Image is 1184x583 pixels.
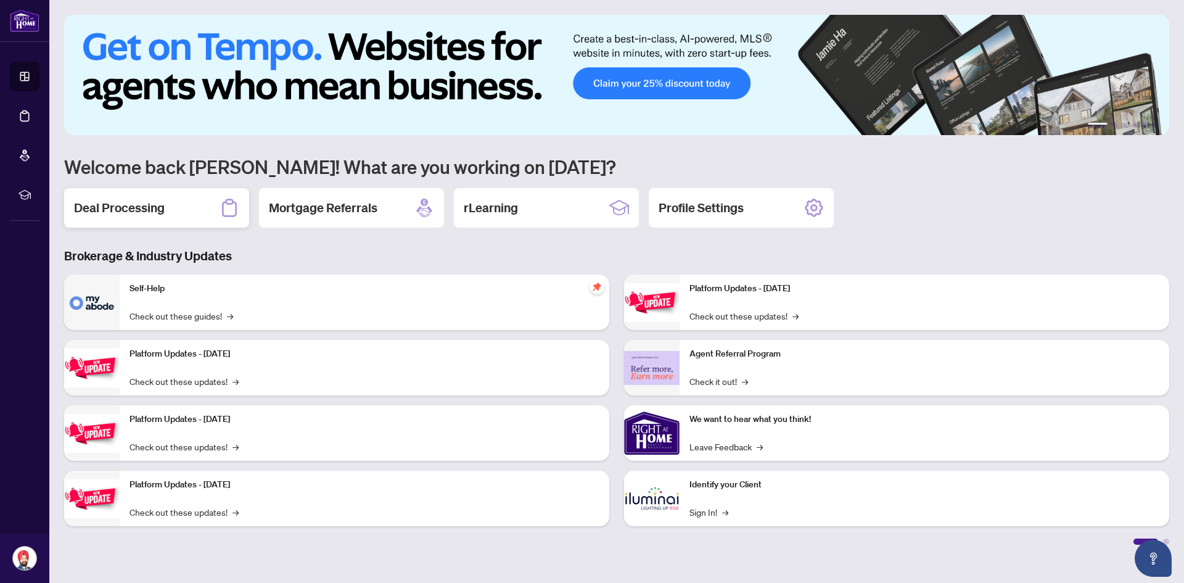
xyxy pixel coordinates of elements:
[269,199,377,217] h2: Mortgage Referrals
[659,199,744,217] h2: Profile Settings
[1142,123,1147,128] button: 5
[129,374,239,388] a: Check out these updates!→
[1152,123,1157,128] button: 6
[64,155,1169,178] h1: Welcome back [PERSON_NAME]! What are you working on [DATE]?
[689,413,1159,426] p: We want to hear what you think!
[129,282,599,296] p: Self-Help
[129,440,239,453] a: Check out these updates!→
[792,309,799,323] span: →
[129,309,233,323] a: Check out these guides!→
[129,478,599,492] p: Platform Updates - [DATE]
[1088,123,1108,128] button: 1
[689,309,799,323] a: Check out these updates!→
[232,505,239,519] span: →
[624,283,680,322] img: Platform Updates - June 23, 2025
[722,505,728,519] span: →
[689,478,1159,492] p: Identify your Client
[689,282,1159,296] p: Platform Updates - [DATE]
[129,413,599,426] p: Platform Updates - [DATE]
[64,275,120,330] img: Self-Help
[689,440,763,453] a: Leave Feedback→
[742,374,748,388] span: →
[227,309,233,323] span: →
[64,479,120,518] img: Platform Updates - July 8, 2025
[464,199,518,217] h2: rLearning
[232,374,239,388] span: →
[624,351,680,385] img: Agent Referral Program
[74,199,165,217] h2: Deal Processing
[64,414,120,453] img: Platform Updates - July 21, 2025
[232,440,239,453] span: →
[624,471,680,526] img: Identify your Client
[590,279,604,294] span: pushpin
[64,247,1169,265] h3: Brokerage & Industry Updates
[129,505,239,519] a: Check out these updates!→
[13,547,36,570] img: Profile Icon
[624,405,680,461] img: We want to hear what you think!
[689,374,748,388] a: Check it out!→
[689,347,1159,361] p: Agent Referral Program
[129,347,599,361] p: Platform Updates - [DATE]
[10,9,39,32] img: logo
[689,505,728,519] a: Sign In!→
[1135,540,1172,577] button: Open asap
[1132,123,1137,128] button: 4
[1112,123,1117,128] button: 2
[64,349,120,387] img: Platform Updates - September 16, 2025
[64,15,1169,135] img: Slide 0
[757,440,763,453] span: →
[1122,123,1127,128] button: 3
